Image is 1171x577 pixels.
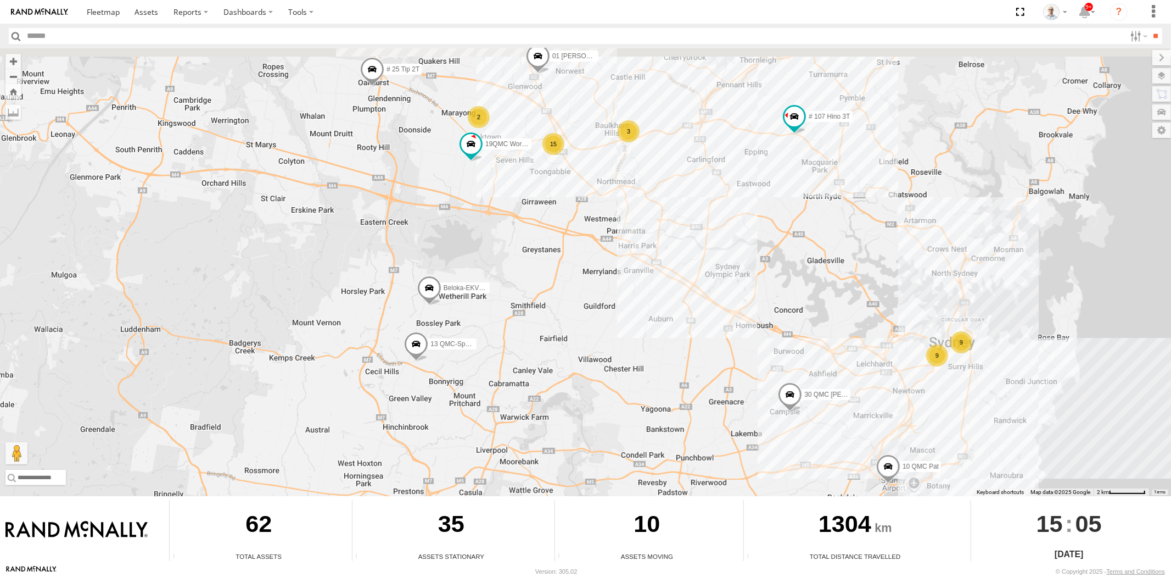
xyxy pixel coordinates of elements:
[926,345,948,367] div: 9
[1075,500,1102,547] span: 05
[430,340,475,347] span: 13 QMC-Spare
[5,521,148,540] img: Rand McNally
[352,500,551,552] div: 35
[804,391,885,398] span: 30 QMC [PERSON_NAME]
[1126,28,1150,44] label: Search Filter Options
[443,284,490,292] span: Beloka-EKV93V
[744,553,760,561] div: Total distance travelled by all assets within specified date range and applied filters
[1152,123,1171,138] label: Map Settings
[352,553,369,561] div: Total number of assets current stationary.
[5,442,27,464] button: Drag Pegman onto the map to open Street View
[555,500,739,552] div: 10
[1110,3,1128,21] i: ?
[950,331,972,353] div: 9
[555,552,739,561] div: Assets Moving
[1155,490,1166,494] a: Terms
[170,552,348,561] div: Total Assets
[971,548,1167,561] div: [DATE]
[744,500,967,552] div: 1304
[5,54,21,69] button: Zoom in
[555,553,572,561] div: Total number of assets current in transit.
[1097,489,1109,495] span: 2 km
[1039,4,1071,20] div: Kurt Byers
[6,566,57,577] a: Visit our Website
[1056,568,1165,575] div: © Copyright 2025 -
[170,500,348,552] div: 62
[170,553,186,561] div: Total number of Enabled Assets
[903,463,939,470] span: 10 QMC Pat
[1094,489,1149,496] button: Map Scale: 2 km per 63 pixels
[352,552,551,561] div: Assets Stationary
[485,140,539,147] span: 19QMC Workshop
[971,500,1167,547] div: :
[552,52,615,60] span: 01 [PERSON_NAME]
[977,489,1024,496] button: Keyboard shortcuts
[618,120,640,142] div: 3
[1107,568,1165,575] a: Terms and Conditions
[11,8,68,16] img: rand-logo.svg
[1036,500,1063,547] span: 15
[5,104,21,120] label: Measure
[542,133,564,155] div: 15
[744,552,967,561] div: Total Distance Travelled
[5,69,21,84] button: Zoom out
[468,106,490,128] div: 2
[809,112,850,120] span: # 107 Hino 3T
[535,568,577,575] div: Version: 305.02
[1030,489,1090,495] span: Map data ©2025 Google
[5,84,21,99] button: Zoom Home
[386,65,419,73] span: # 25 Tip 2T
